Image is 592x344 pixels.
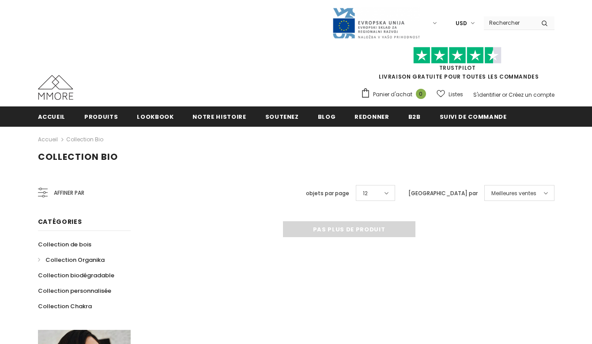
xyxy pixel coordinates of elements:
span: USD [456,19,467,28]
span: LIVRAISON GRATUITE POUR TOUTES LES COMMANDES [361,51,554,80]
a: Collection biodégradable [38,268,114,283]
span: 12 [363,189,368,198]
span: Suivi de commande [440,113,507,121]
span: Collection de bois [38,240,91,249]
a: Collection Bio [66,136,103,143]
a: Lookbook [137,106,173,126]
span: Listes [449,90,463,99]
a: Produits [84,106,118,126]
a: Collection Organika [38,252,105,268]
span: Lookbook [137,113,173,121]
img: Javni Razpis [332,7,420,39]
label: [GEOGRAPHIC_DATA] par [408,189,478,198]
a: Collection Chakra [38,299,92,314]
a: Blog [318,106,336,126]
span: Catégories [38,217,82,226]
span: Meilleures ventes [491,189,536,198]
a: Accueil [38,106,66,126]
span: Affiner par [54,188,84,198]
span: or [502,91,507,98]
span: Collection Organika [45,256,105,264]
a: Notre histoire [192,106,246,126]
span: Collection personnalisée [38,287,111,295]
a: S'identifier [473,91,501,98]
span: 0 [416,89,426,99]
span: Collection biodégradable [38,271,114,280]
a: TrustPilot [439,64,476,72]
span: soutenez [265,113,299,121]
span: Notre histoire [192,113,246,121]
label: objets par page [306,189,349,198]
input: Search Site [484,16,535,29]
a: soutenez [265,106,299,126]
span: Collection Bio [38,151,118,163]
a: B2B [408,106,421,126]
img: Faites confiance aux étoiles pilotes [413,47,502,64]
span: B2B [408,113,421,121]
a: Accueil [38,134,58,145]
img: Cas MMORE [38,75,73,100]
span: Accueil [38,113,66,121]
a: Collection personnalisée [38,283,111,299]
a: Collection de bois [38,237,91,252]
span: Blog [318,113,336,121]
a: Créez un compte [509,91,554,98]
a: Javni Razpis [332,19,420,26]
a: Listes [437,87,463,102]
span: Produits [84,113,118,121]
span: Redonner [354,113,389,121]
a: Redonner [354,106,389,126]
span: Collection Chakra [38,302,92,310]
span: Panier d'achat [373,90,412,99]
a: Suivi de commande [440,106,507,126]
a: Panier d'achat 0 [361,88,430,101]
